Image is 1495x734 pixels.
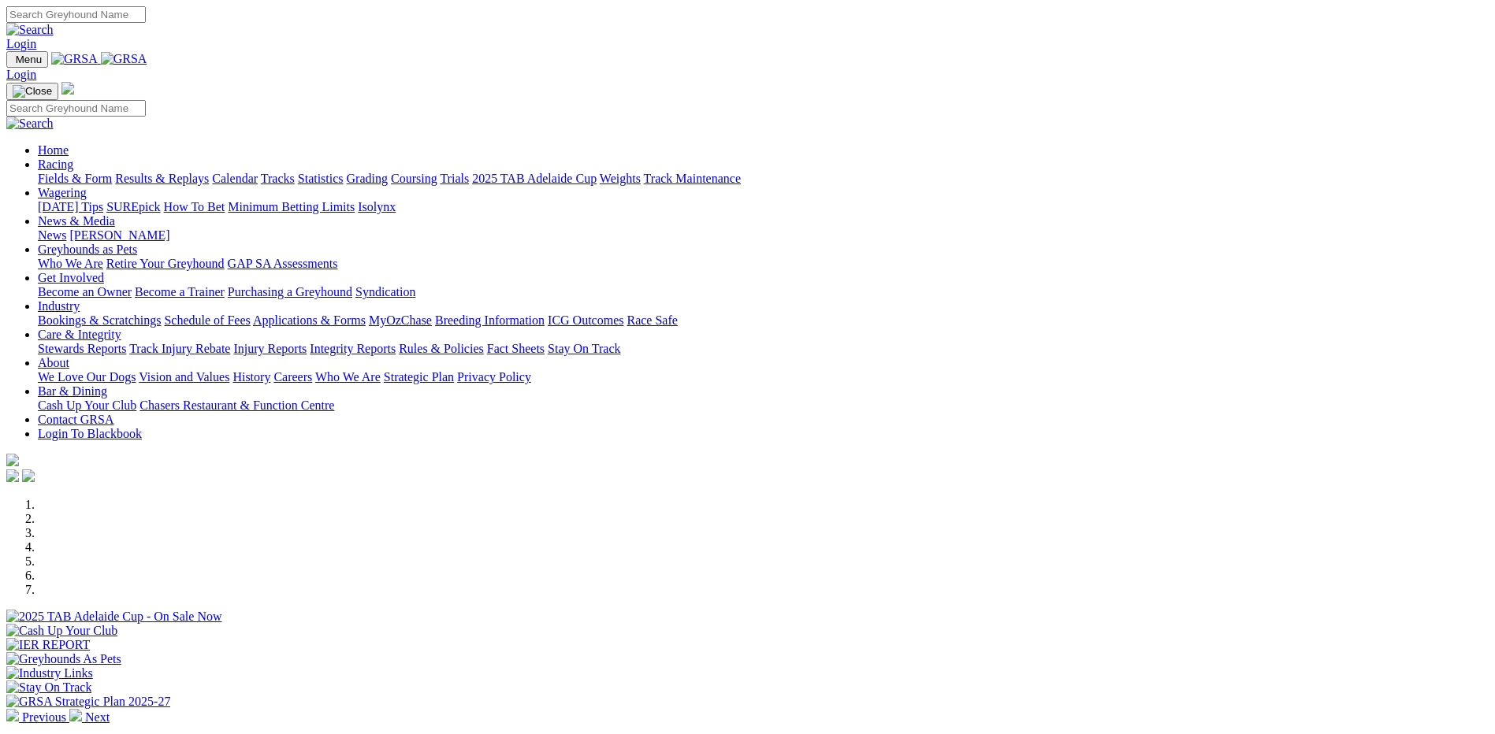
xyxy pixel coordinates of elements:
[6,6,146,23] input: Search
[38,200,1489,214] div: Wagering
[273,370,312,384] a: Careers
[38,271,104,284] a: Get Involved
[38,143,69,157] a: Home
[38,299,80,313] a: Industry
[38,257,103,270] a: Who We Are
[399,342,484,355] a: Rules & Policies
[135,285,225,298] a: Become a Trainer
[38,413,113,426] a: Contact GRSA
[6,710,69,724] a: Previous
[6,23,54,37] img: Search
[16,54,42,65] span: Menu
[38,342,126,355] a: Stewards Reports
[38,228,1489,243] div: News & Media
[212,172,258,185] a: Calendar
[38,243,137,256] a: Greyhounds as Pets
[644,172,741,185] a: Track Maintenance
[85,710,110,724] span: Next
[232,370,270,384] a: History
[139,399,334,412] a: Chasers Restaurant & Function Centre
[6,680,91,695] img: Stay On Track
[38,214,115,228] a: News & Media
[6,454,19,466] img: logo-grsa-white.png
[6,610,222,624] img: 2025 TAB Adelaide Cup - On Sale Now
[38,186,87,199] a: Wagering
[38,370,136,384] a: We Love Our Dogs
[38,228,66,242] a: News
[315,370,381,384] a: Who We Are
[38,285,1489,299] div: Get Involved
[38,427,142,440] a: Login To Blackbook
[440,172,469,185] a: Trials
[38,172,112,185] a: Fields & Form
[6,37,36,50] a: Login
[6,666,93,680] img: Industry Links
[6,709,19,721] img: chevron-left-pager-white.svg
[13,85,52,98] img: Close
[38,342,1489,356] div: Care & Integrity
[298,172,344,185] a: Statistics
[164,313,250,327] a: Schedule of Fees
[548,313,623,327] a: ICG Outcomes
[38,313,161,327] a: Bookings & Scratchings
[69,710,110,724] a: Next
[487,342,545,355] a: Fact Sheets
[600,172,641,185] a: Weights
[6,624,117,638] img: Cash Up Your Club
[38,399,136,412] a: Cash Up Your Club
[69,228,169,242] a: [PERSON_NAME]
[472,172,597,185] a: 2025 TAB Adelaide Cup
[38,313,1489,328] div: Industry
[261,172,295,185] a: Tracks
[233,342,307,355] a: Injury Reports
[38,172,1489,186] div: Racing
[6,695,170,709] img: GRSA Strategic Plan 2025-27
[106,200,160,213] a: SUREpick
[457,370,531,384] a: Privacy Policy
[38,285,132,298] a: Become an Owner
[164,200,225,213] a: How To Bet
[228,285,352,298] a: Purchasing a Greyhound
[115,172,209,185] a: Results & Replays
[384,370,454,384] a: Strategic Plan
[38,370,1489,384] div: About
[129,342,230,355] a: Track Injury Rebate
[38,257,1489,271] div: Greyhounds as Pets
[101,52,147,66] img: GRSA
[38,328,121,341] a: Care & Integrity
[310,342,396,355] a: Integrity Reports
[6,100,146,117] input: Search
[6,68,36,81] a: Login
[51,52,98,66] img: GRSA
[435,313,545,327] a: Breeding Information
[38,200,103,213] a: [DATE] Tips
[548,342,620,355] a: Stay On Track
[391,172,437,185] a: Coursing
[369,313,432,327] a: MyOzChase
[6,638,90,652] img: IER REPORT
[627,313,677,327] a: Race Safe
[228,257,338,270] a: GAP SA Assessments
[347,172,388,185] a: Grading
[38,399,1489,413] div: Bar & Dining
[6,51,48,68] button: Toggle navigation
[6,652,121,666] img: Greyhounds As Pets
[38,158,73,171] a: Racing
[358,200,396,213] a: Isolynx
[253,313,366,327] a: Applications & Forms
[22,469,35,482] img: twitter.svg
[6,83,58,100] button: Toggle navigation
[38,384,107,398] a: Bar & Dining
[228,200,355,213] a: Minimum Betting Limits
[355,285,415,298] a: Syndication
[139,370,229,384] a: Vision and Values
[106,257,225,270] a: Retire Your Greyhound
[6,117,54,131] img: Search
[61,82,74,95] img: logo-grsa-white.png
[22,710,66,724] span: Previous
[38,356,69,369] a: About
[69,709,82,721] img: chevron-right-pager-white.svg
[6,469,19,482] img: facebook.svg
